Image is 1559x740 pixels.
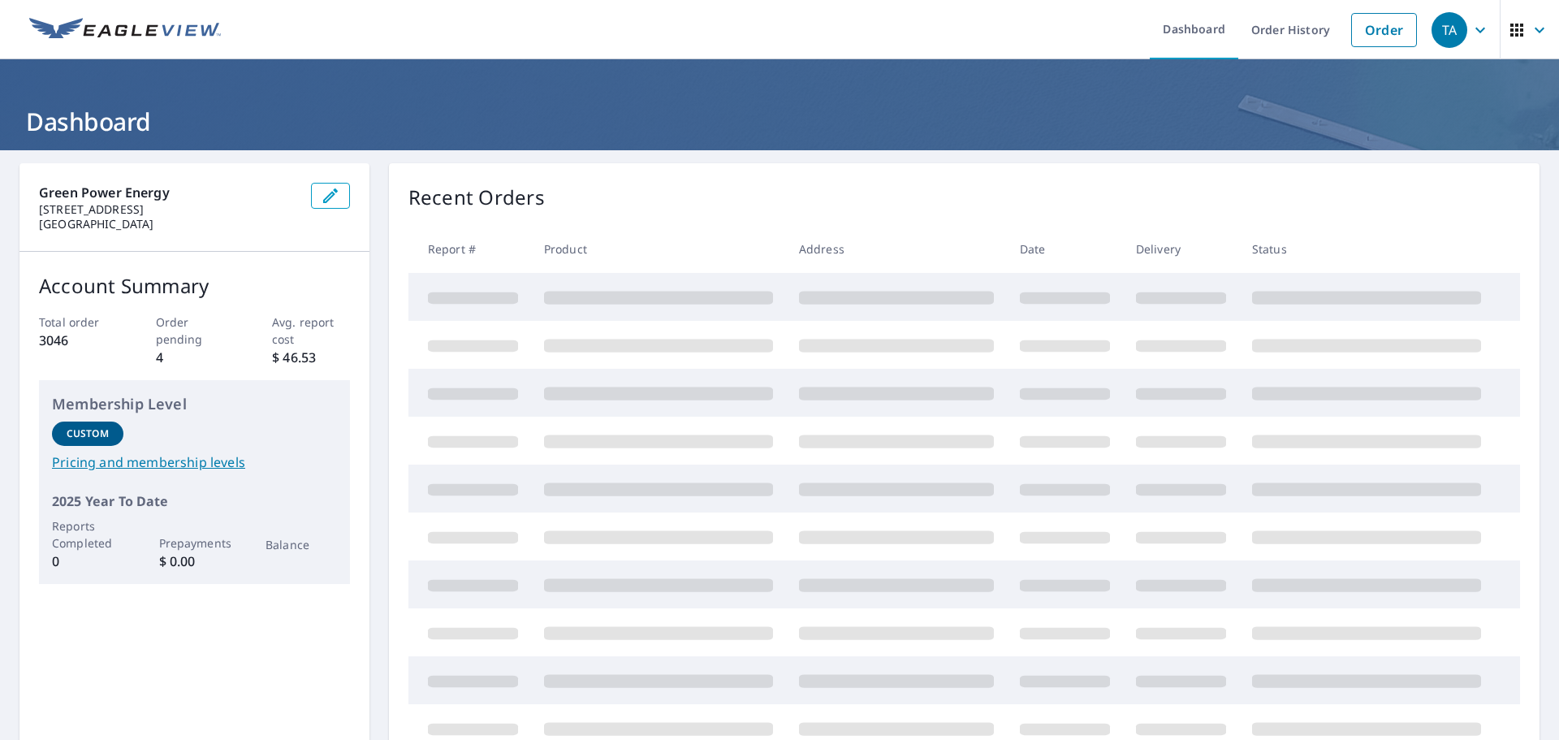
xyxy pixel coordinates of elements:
th: Report # [408,225,531,273]
p: 0 [52,552,123,571]
th: Status [1239,225,1494,273]
h1: Dashboard [19,105,1540,138]
p: [STREET_ADDRESS] [39,202,298,217]
p: Reports Completed [52,517,123,552]
p: Avg. report cost [272,314,350,348]
p: Custom [67,426,109,441]
p: Balance [266,536,337,553]
th: Delivery [1123,225,1239,273]
a: Order [1351,13,1417,47]
p: Membership Level [52,393,337,415]
p: 4 [156,348,234,367]
p: Green Power Energy [39,183,298,202]
p: Account Summary [39,271,350,301]
p: Prepayments [159,534,231,552]
p: Order pending [156,314,234,348]
a: Pricing and membership levels [52,452,337,472]
th: Product [531,225,786,273]
p: 3046 [39,331,117,350]
p: $ 0.00 [159,552,231,571]
p: [GEOGRAPHIC_DATA] [39,217,298,232]
p: Total order [39,314,117,331]
p: 2025 Year To Date [52,491,337,511]
p: $ 46.53 [272,348,350,367]
th: Date [1007,225,1123,273]
th: Address [786,225,1007,273]
p: Recent Orders [408,183,545,212]
div: TA [1432,12,1467,48]
img: EV Logo [29,18,221,42]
